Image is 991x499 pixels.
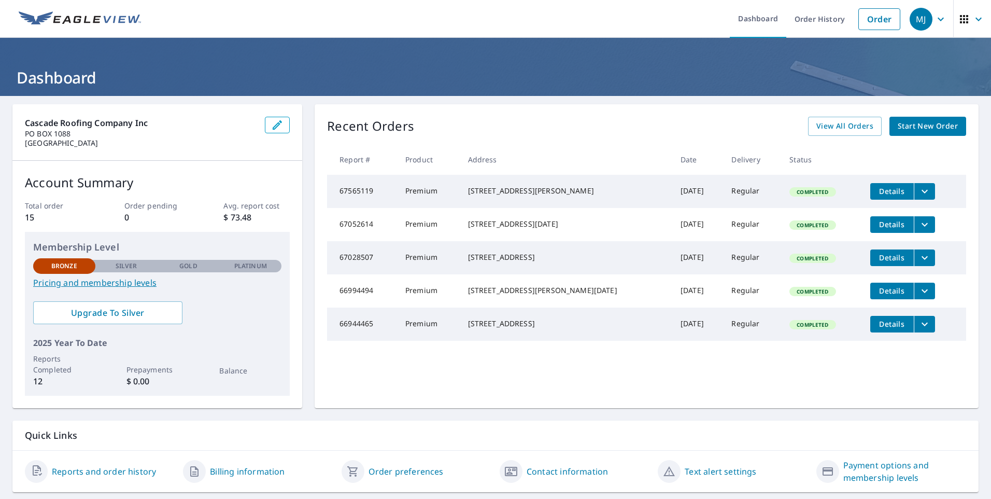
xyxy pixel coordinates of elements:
[808,117,882,136] a: View All Orders
[397,208,460,241] td: Premium
[672,308,724,341] td: [DATE]
[397,308,460,341] td: Premium
[790,188,834,196] span: Completed
[723,208,781,241] td: Regular
[397,175,460,208] td: Premium
[124,200,191,211] p: Order pending
[33,276,281,289] a: Pricing and membership levels
[723,308,781,341] td: Regular
[12,67,979,88] h1: Dashboard
[327,241,397,274] td: 67028507
[25,211,91,224] p: 15
[843,459,966,484] a: Payment options and membership levels
[876,319,908,329] span: Details
[889,117,966,136] a: Start New Order
[914,249,935,266] button: filesDropdownBtn-67028507
[816,120,873,133] span: View All Orders
[723,175,781,208] td: Regular
[672,274,724,308] td: [DATE]
[468,186,664,196] div: [STREET_ADDRESS][PERSON_NAME]
[910,8,932,31] div: MJ
[914,183,935,200] button: filesDropdownBtn-67565119
[25,117,257,129] p: Cascade Roofing Company Inc
[914,316,935,332] button: filesDropdownBtn-66944465
[25,429,966,442] p: Quick Links
[327,274,397,308] td: 66994494
[468,285,664,296] div: [STREET_ADDRESS][PERSON_NAME][DATE]
[723,144,781,175] th: Delivery
[33,240,281,254] p: Membership Level
[25,138,257,148] p: [GEOGRAPHIC_DATA]
[876,253,908,262] span: Details
[33,353,95,375] p: Reports Completed
[527,465,608,478] a: Contact information
[685,465,756,478] a: Text alert settings
[672,175,724,208] td: [DATE]
[870,249,914,266] button: detailsBtn-67028507
[876,186,908,196] span: Details
[790,321,834,328] span: Completed
[327,144,397,175] th: Report #
[369,465,444,478] a: Order preferences
[870,316,914,332] button: detailsBtn-66944465
[723,274,781,308] td: Regular
[790,255,834,262] span: Completed
[52,465,156,478] a: Reports and order history
[672,144,724,175] th: Date
[468,219,664,229] div: [STREET_ADDRESS][DATE]
[33,375,95,387] p: 12
[781,144,862,175] th: Status
[126,364,189,375] p: Prepayments
[914,283,935,299] button: filesDropdownBtn-66994494
[672,241,724,274] td: [DATE]
[468,318,664,329] div: [STREET_ADDRESS]
[124,211,191,224] p: 0
[397,241,460,274] td: Premium
[468,252,664,262] div: [STREET_ADDRESS]
[858,8,900,30] a: Order
[210,465,285,478] a: Billing information
[870,183,914,200] button: detailsBtn-67565119
[327,175,397,208] td: 67565119
[914,216,935,233] button: filesDropdownBtn-67052614
[116,261,137,271] p: Silver
[876,219,908,229] span: Details
[41,307,174,318] span: Upgrade To Silver
[25,173,290,192] p: Account Summary
[460,144,672,175] th: Address
[790,221,834,229] span: Completed
[870,216,914,233] button: detailsBtn-67052614
[870,283,914,299] button: detailsBtn-66994494
[397,144,460,175] th: Product
[898,120,958,133] span: Start New Order
[672,208,724,241] td: [DATE]
[33,301,182,324] a: Upgrade To Silver
[51,261,77,271] p: Bronze
[223,211,290,224] p: $ 73.48
[876,286,908,296] span: Details
[790,288,834,295] span: Completed
[219,365,281,376] p: Balance
[327,308,397,341] td: 66944465
[223,200,290,211] p: Avg. report cost
[25,129,257,138] p: PO BOX 1088
[327,208,397,241] td: 67052614
[179,261,197,271] p: Gold
[126,375,189,387] p: $ 0.00
[723,241,781,274] td: Regular
[25,200,91,211] p: Total order
[234,261,267,271] p: Platinum
[33,337,281,349] p: 2025 Year To Date
[327,117,414,136] p: Recent Orders
[397,274,460,308] td: Premium
[19,11,141,27] img: EV Logo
